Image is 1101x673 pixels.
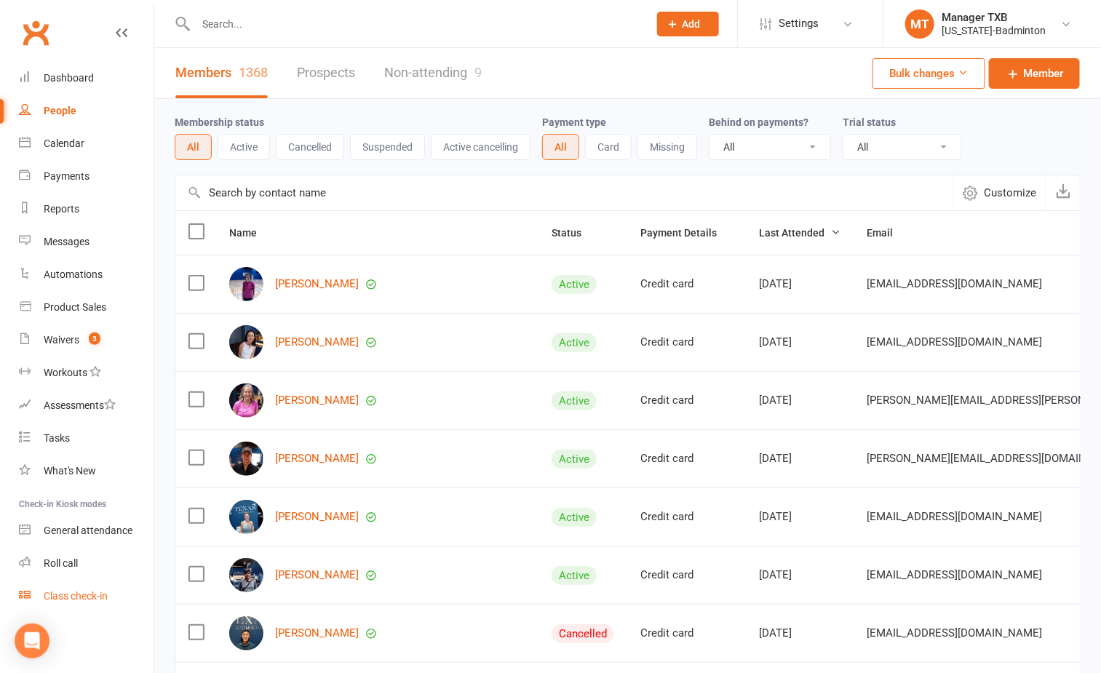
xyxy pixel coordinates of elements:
[44,170,90,182] div: Payments
[19,291,154,324] a: Product Sales
[19,580,154,613] a: Class kiosk mode
[44,268,103,280] div: Automations
[19,422,154,455] a: Tasks
[297,48,355,98] a: Prospects
[640,511,733,523] div: Credit card
[552,450,597,469] div: Active
[867,224,909,242] button: Email
[44,525,132,536] div: General attendance
[542,116,606,128] label: Payment type
[19,226,154,258] a: Messages
[474,65,482,80] div: 9
[552,624,614,643] div: Cancelled
[44,399,116,411] div: Assessments
[552,224,597,242] button: Status
[905,9,934,39] div: MT
[275,278,359,290] a: [PERSON_NAME]
[44,557,78,569] div: Roll call
[759,511,840,523] div: [DATE]
[229,383,263,418] img: Kathleen
[867,619,1042,647] span: [EMAIL_ADDRESS][DOMAIN_NAME]
[19,389,154,422] a: Assessments
[552,566,597,585] div: Active
[637,134,697,160] button: Missing
[843,116,896,128] label: Trial status
[1023,65,1063,82] span: Member
[431,134,530,160] button: Active cancelling
[175,175,953,210] input: Search by contact name
[19,160,154,193] a: Payments
[275,627,359,640] a: [PERSON_NAME]
[552,333,597,352] div: Active
[984,184,1036,202] span: Customize
[275,394,359,407] a: [PERSON_NAME]
[759,453,840,465] div: [DATE]
[275,511,359,523] a: [PERSON_NAME]
[239,65,268,80] div: 1368
[191,14,638,34] input: Search...
[19,127,154,160] a: Calendar
[867,270,1042,298] span: [EMAIL_ADDRESS][DOMAIN_NAME]
[229,325,263,359] img: Bonnie
[276,134,344,160] button: Cancelled
[19,95,154,127] a: People
[175,116,264,128] label: Membership status
[657,12,719,36] button: Add
[640,569,733,581] div: Credit card
[867,561,1042,589] span: [EMAIL_ADDRESS][DOMAIN_NAME]
[552,391,597,410] div: Active
[19,62,154,95] a: Dashboard
[709,116,808,128] label: Behind on payments?
[19,193,154,226] a: Reports
[953,175,1046,210] button: Customize
[19,455,154,487] a: What's New
[552,227,597,239] span: Status
[867,328,1042,356] span: [EMAIL_ADDRESS][DOMAIN_NAME]
[229,224,273,242] button: Name
[44,105,76,116] div: People
[44,367,87,378] div: Workouts
[867,227,909,239] span: Email
[759,224,840,242] button: Last Attended
[44,203,79,215] div: Reports
[175,48,268,98] a: Members1368
[640,336,733,349] div: Credit card
[640,224,733,242] button: Payment Details
[759,278,840,290] div: [DATE]
[229,616,263,650] img: Hoang Tien
[44,72,94,84] div: Dashboard
[759,627,840,640] div: [DATE]
[218,134,270,160] button: Active
[229,227,273,239] span: Name
[640,627,733,640] div: Credit card
[542,134,579,160] button: All
[683,18,701,30] span: Add
[585,134,632,160] button: Card
[44,590,108,602] div: Class check-in
[19,547,154,580] a: Roll call
[989,58,1080,89] a: Member
[384,48,482,98] a: Non-attending9
[275,569,359,581] a: [PERSON_NAME]
[275,453,359,465] a: [PERSON_NAME]
[229,442,263,476] img: christy
[867,503,1042,530] span: [EMAIL_ADDRESS][DOMAIN_NAME]
[759,569,840,581] div: [DATE]
[640,394,733,407] div: Credit card
[44,432,70,444] div: Tasks
[44,236,90,247] div: Messages
[759,227,840,239] span: Last Attended
[873,58,985,89] button: Bulk changes
[229,500,263,534] img: Ann
[44,465,96,477] div: What's New
[229,558,263,592] img: Sriharsha
[942,11,1046,24] div: Manager TXB
[552,275,597,294] div: Active
[759,394,840,407] div: [DATE]
[19,514,154,547] a: General attendance kiosk mode
[640,278,733,290] div: Credit card
[759,336,840,349] div: [DATE]
[640,453,733,465] div: Credit card
[44,301,106,313] div: Product Sales
[640,227,733,239] span: Payment Details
